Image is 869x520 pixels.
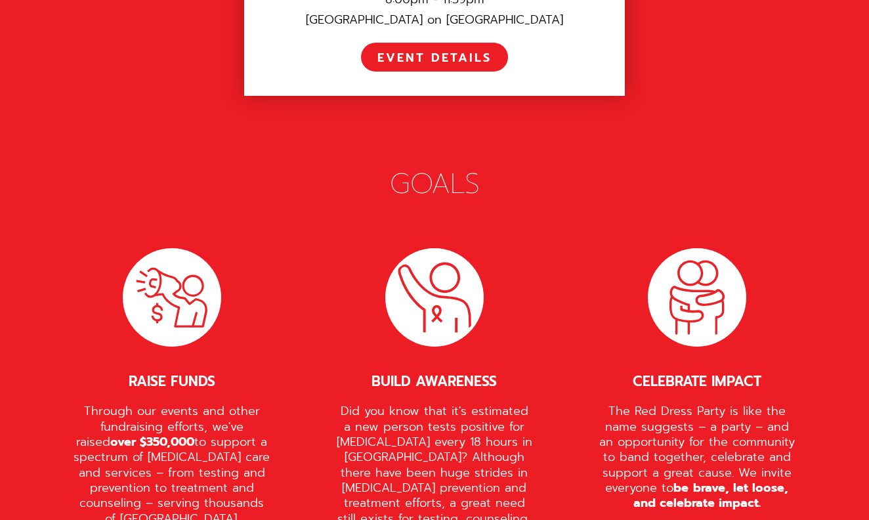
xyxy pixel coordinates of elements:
[336,373,533,391] div: BUILD AWARENESS
[673,479,689,497] strong: be
[633,479,789,512] strong: brave, let loose, and celebrate impact.
[74,373,270,391] div: RAISE FUNDS
[599,404,795,511] div: The Red Dress Party is like the name suggests – a party – and an opportunity for the community to...
[648,248,746,347] img: Together
[385,248,484,347] img: Transfer
[28,166,841,202] div: GOALS
[599,373,795,391] div: CELEBRATE IMPACT
[377,51,492,66] div: EVENT DETAILS
[110,433,194,451] strong: over $350,000
[261,12,608,28] div: [GEOGRAPHIC_DATA] on [GEOGRAPHIC_DATA]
